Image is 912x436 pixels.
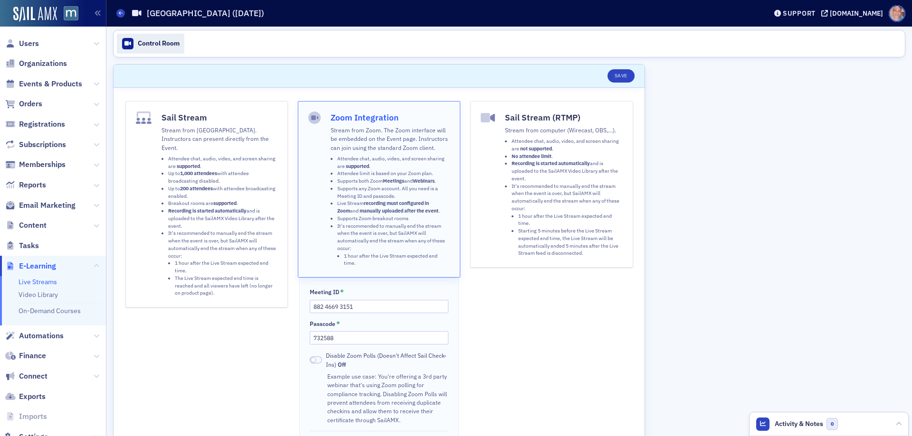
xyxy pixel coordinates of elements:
strong: Recording is started automatically [512,160,590,167]
strong: supported [346,163,369,169]
div: Support [783,9,816,18]
span: Finance [19,351,46,361]
strong: No attendee limit [512,153,551,159]
li: . [512,153,622,160]
strong: 1,000 attendees [180,170,217,176]
li: 1 hour after the Live Stream expected end time. [344,252,450,268]
span: Imports [19,411,47,422]
li: 1 hour after the Live Stream expected end time. [518,213,622,228]
a: Reports [5,180,46,190]
span: Reports [19,180,46,190]
div: [DOMAIN_NAME] [830,9,883,18]
strong: Meetings [383,177,404,184]
li: Starting 5 minutes before the Live Stream expected end time, the Live Stream will be automaticall... [518,227,622,257]
li: Supports both Zoom and . [337,177,450,185]
li: The Live Stream expected end time is reached and all viewers have left (no longer on product page). [175,275,277,297]
a: Subscriptions [5,139,66,150]
a: Connect [5,371,47,381]
span: Automations [19,331,64,341]
span: Subscriptions [19,139,66,150]
strong: supported [177,163,200,169]
a: Registrations [5,119,65,130]
a: Users [5,38,39,49]
a: Control Room [117,34,184,54]
span: E-Learning [19,261,56,271]
span: Off [310,356,322,363]
strong: manually uploaded after the event [360,207,438,214]
strong: recording must configured in Zoom [337,200,429,214]
li: Up to with attendee broadcasting enabled. [168,185,277,200]
a: Events & Products [5,79,82,89]
a: Organizations [5,58,67,69]
li: Live Stream and . [337,200,450,215]
li: Attendee chat, audio, video, and screen sharing are . [512,138,622,153]
span: Exports [19,391,46,402]
abbr: This field is required [336,320,340,328]
li: It's recommended to manually end the stream when the event is over, but SailAMX will automaticall... [337,223,450,268]
span: 0 [826,418,838,430]
li: Up to with attendee broadcasting disabled. [168,170,277,185]
li: and is uploaded to the SailAMX Video Library after the event. [168,207,277,230]
strong: not supported [520,145,552,152]
a: Imports [5,411,47,422]
a: Content [5,220,47,231]
img: SailAMX [64,6,78,21]
button: Zoom IntegrationStream from Zoom. The Zoom interface will be embedded on the Event page. Instruct... [298,101,460,278]
span: Registrations [19,119,65,130]
a: Video Library [19,290,58,299]
span: Users [19,38,39,49]
span: Activity & Notes [775,419,823,429]
span: Email Marketing [19,200,76,211]
p: Stream from computer (Wirecast, OBS,…). [505,126,622,134]
img: SailAMX [13,7,57,22]
span: Memberships [19,159,66,170]
li: and is uploaded to the SailAMX Video Library after the event. [512,160,622,182]
div: Control Room [138,39,180,48]
p: Stream from Zoom. The Zoom interface will be embedded on the Event page. Instructors can join usi... [331,126,450,152]
a: Finance [5,351,46,361]
div: Example use case: You're offering a 3rd party webinar that's using Zoom polling for compliance tr... [327,372,448,424]
p: Stream from [GEOGRAPHIC_DATA]. Instructors can present directly from the Event. [161,126,277,152]
a: Orders [5,99,42,109]
li: It's recommended to manually end the stream when the event is over, but SailAMX will automaticall... [168,230,277,297]
span: Connect [19,371,47,381]
span: Content [19,220,47,231]
li: 1 hour after the Live Stream expected end time. [175,260,277,275]
a: E-Learning [5,261,56,271]
strong: supported [213,200,237,206]
h4: Sail Stream (RTMP) [505,111,622,124]
li: It's recommended to manually end the stream when the event is over, but SailAMX will automaticall... [512,183,622,258]
span: Off [338,361,346,368]
li: Supports any Zoom account. All you need is a Meeting ID and passcode. [337,185,450,200]
button: Sail Stream (RTMP)Stream from computer (Wirecast, OBS,…).Attendee chat, audio, video, and screen ... [470,101,633,268]
span: Profile [889,5,905,22]
button: [DOMAIN_NAME] [821,10,886,17]
span: Orders [19,99,42,109]
strong: Recording is started automatically [168,207,247,214]
button: Save [608,69,635,83]
div: Passcode [310,320,335,327]
li: Attendee chat, audio, video, and screen sharing are . [337,155,450,170]
div: Meeting ID [310,288,339,296]
li: Attendee limit is based on your Zoom plan. [337,170,450,177]
span: Tasks [19,241,39,251]
abbr: This field is required [340,288,344,297]
h4: Sail Stream [161,111,277,124]
h1: [GEOGRAPHIC_DATA] ([DATE]) [147,8,264,19]
a: Tasks [5,241,39,251]
strong: Webinars [413,177,435,184]
li: Supports Zoom breakout rooms [337,215,450,223]
a: Memberships [5,159,66,170]
strong: 200 attendees [180,185,213,192]
span: Organizations [19,58,67,69]
span: Events & Products [19,79,82,89]
a: View Homepage [57,6,78,22]
span: Disable Zoom Polls (Doesn't Affect Sail Check-Ins) [326,351,448,369]
li: Attendee chat, audio, video, and screen sharing are . [168,155,277,170]
a: Live Streams [19,278,57,286]
button: Sail StreamStream from [GEOGRAPHIC_DATA]. Instructors can present directly from the Event.Attende... [125,101,288,307]
a: Automations [5,331,64,341]
a: Email Marketing [5,200,76,211]
li: Breakout rooms are . [168,200,277,207]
